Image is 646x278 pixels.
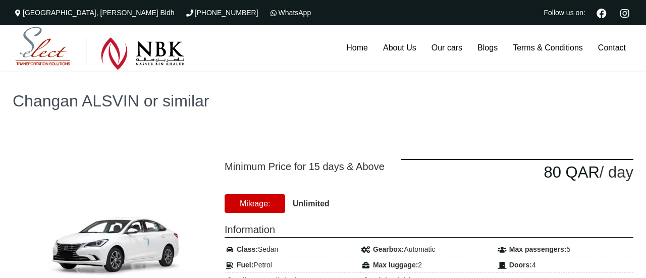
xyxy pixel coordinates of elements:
a: Home [339,25,375,71]
strong: Gearbox: [373,245,404,253]
div: Automatic [361,242,497,257]
span: Minimum Price for 15 days & Above [225,159,386,174]
a: Contact [590,25,633,71]
span: Mileage: [225,194,285,213]
a: Our cars [424,25,470,71]
h1: Changan ALSVIN or similar [13,93,633,109]
strong: Fuel: [237,261,253,269]
a: Instagram [616,7,633,18]
strong: Max passengers: [509,245,567,253]
a: Blogs [470,25,505,71]
div: 4 [497,257,633,273]
a: About Us [375,25,424,71]
strong: Doors: [509,261,532,269]
div: Sedan [225,242,361,257]
span: 80.00 QAR [544,163,600,181]
a: Terms & Conditions [505,25,590,71]
a: Facebook [593,7,611,18]
div: 2 [361,257,497,273]
strong: Unlimited [293,199,330,208]
strong: Max luggage: [373,261,418,269]
a: WhatsApp [268,9,311,17]
div: / day [401,159,633,185]
span: Information [225,222,633,238]
div: 5 [497,242,633,257]
div: Petrol [225,257,361,273]
strong: Class: [237,245,258,253]
a: [PHONE_NUMBER] [185,9,258,17]
img: Select Rent a Car [15,27,185,70]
